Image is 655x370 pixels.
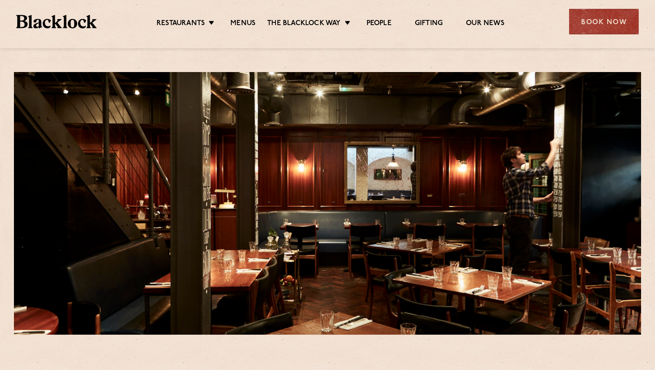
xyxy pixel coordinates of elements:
[569,9,639,34] div: Book Now
[157,19,205,29] a: Restaurants
[230,19,255,29] a: Menus
[415,19,443,29] a: Gifting
[16,15,97,28] img: BL_Textured_Logo-footer-cropped.svg
[466,19,504,29] a: Our News
[367,19,392,29] a: People
[267,19,341,29] a: The Blacklock Way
